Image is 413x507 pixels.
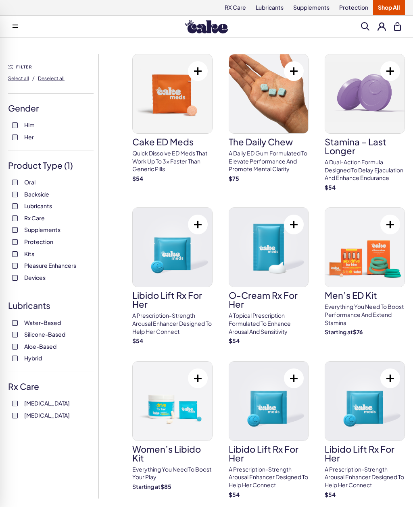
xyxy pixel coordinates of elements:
input: Devices [12,275,18,281]
h3: Libido Lift Rx For Her [229,445,309,462]
p: A prescription-strength arousal enhancer designed to help her connect [229,466,309,489]
span: Her [24,132,34,142]
a: Men’s ED KitMen’s ED KitEverything You need to boost performance and extend StaminaStarting at$76 [325,207,405,336]
a: Cake ED MedsCake ED MedsQuick dissolve ED Meds that work up to 3x faster than generic pills$54 [132,54,213,182]
a: Women’s Libido KitWomen’s Libido KitEverything you need to Boost Your PlayStarting at$85 [132,361,213,491]
img: O-Cream Rx for Her [229,208,309,287]
img: Stamina – Last Longer [325,54,405,133]
span: Aloe-Based [24,341,56,352]
strong: $ 54 [229,491,240,498]
a: Libido Lift Rx For HerLibido Lift Rx For HerA prescription-strength arousal enhancer designed to ... [229,361,309,499]
span: Starting at [325,328,353,335]
span: Protection [24,236,53,247]
h3: Libido Lift Rx For Her [132,291,213,308]
span: Oral [24,177,35,187]
img: Libido Lift Rx For Her [133,208,212,287]
img: Hello Cake [185,20,228,33]
strong: $ 54 [325,184,336,191]
strong: $ 54 [132,175,143,182]
strong: $ 85 [161,483,171,490]
span: Starting at [132,483,161,490]
input: Aloe-Based [12,344,18,350]
img: Libido Lift Rx For Her [325,362,405,441]
img: Men’s ED Kit [325,208,405,287]
img: Libido Lift Rx For Her [229,362,309,441]
p: A Daily ED Gum Formulated To Elevate Performance And Promote Mental Clarity [229,149,309,173]
span: Silicone-Based [24,329,65,339]
span: Him [24,120,35,130]
strong: $ 54 [325,491,336,498]
span: Supplements [24,224,60,235]
input: Kits [12,251,18,257]
h3: Cake ED Meds [132,137,213,146]
input: [MEDICAL_DATA] [12,401,18,406]
input: Lubricants [12,203,18,209]
strong: $ 76 [353,328,363,335]
h3: O-Cream Rx for Her [229,291,309,308]
button: Deselect all [38,72,65,85]
img: Cake ED Meds [133,54,212,133]
span: Kits [24,248,34,259]
span: Hybrid [24,353,42,363]
a: The Daily ChewThe Daily ChewA Daily ED Gum Formulated To Elevate Performance And Promote Mental C... [229,54,309,182]
p: A prescription-strength arousal enhancer designed to help her connect [132,312,213,335]
h3: Men’s ED Kit [325,291,405,300]
input: Supplements [12,227,18,233]
span: Water-Based [24,317,61,328]
input: Oral [12,180,18,185]
p: Quick dissolve ED Meds that work up to 3x faster than generic pills [132,149,213,173]
h3: Stamina – Last Longer [325,137,405,155]
input: Him [12,122,18,128]
span: Deselect all [38,75,65,81]
span: Devices [24,272,46,283]
input: Pleasure Enhancers [12,263,18,269]
a: Stamina – Last LongerStamina – Last LongerA dual-action formula designed to delay ejaculation and... [325,54,405,191]
span: [MEDICAL_DATA] [24,410,70,420]
p: A prescription-strength arousal enhancer designed to help her connect [325,466,405,489]
input: Protection [12,239,18,245]
strong: $ 54 [229,337,240,344]
span: / [32,74,35,82]
span: [MEDICAL_DATA] [24,398,70,408]
span: Pleasure Enhancers [24,260,76,271]
span: Lubricants [24,201,52,211]
input: Rx Care [12,215,18,221]
span: Backside [24,189,49,199]
h3: Women’s Libido Kit [132,445,213,462]
img: Women’s Libido Kit [133,362,212,441]
span: Select all [8,75,29,81]
img: The Daily Chew [229,54,309,133]
p: Everything you need to Boost Your Play [132,466,213,481]
input: Her [12,135,18,140]
h3: Libido Lift Rx For Her [325,445,405,462]
p: A dual-action formula designed to delay ejaculation and enhance endurance [325,158,405,182]
input: Silicone-Based [12,332,18,337]
span: Rx Care [24,213,45,223]
p: A topical prescription formulated to enhance arousal and sensitivity [229,312,309,335]
a: O-Cream Rx for HerO-Cream Rx for HerA topical prescription formulated to enhance arousal and sens... [229,207,309,345]
h3: The Daily Chew [229,137,309,146]
input: [MEDICAL_DATA] [12,413,18,418]
button: Select all [8,72,29,85]
p: Everything You need to boost performance and extend Stamina [325,303,405,327]
strong: $ 75 [229,175,239,182]
input: Backside [12,192,18,197]
a: Libido Lift Rx For HerLibido Lift Rx For HerA prescription-strength arousal enhancer designed to ... [325,361,405,499]
input: Water-Based [12,320,18,326]
strong: $ 54 [132,337,143,344]
a: Libido Lift Rx For HerLibido Lift Rx For HerA prescription-strength arousal enhancer designed to ... [132,207,213,345]
input: Hybrid [12,356,18,361]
